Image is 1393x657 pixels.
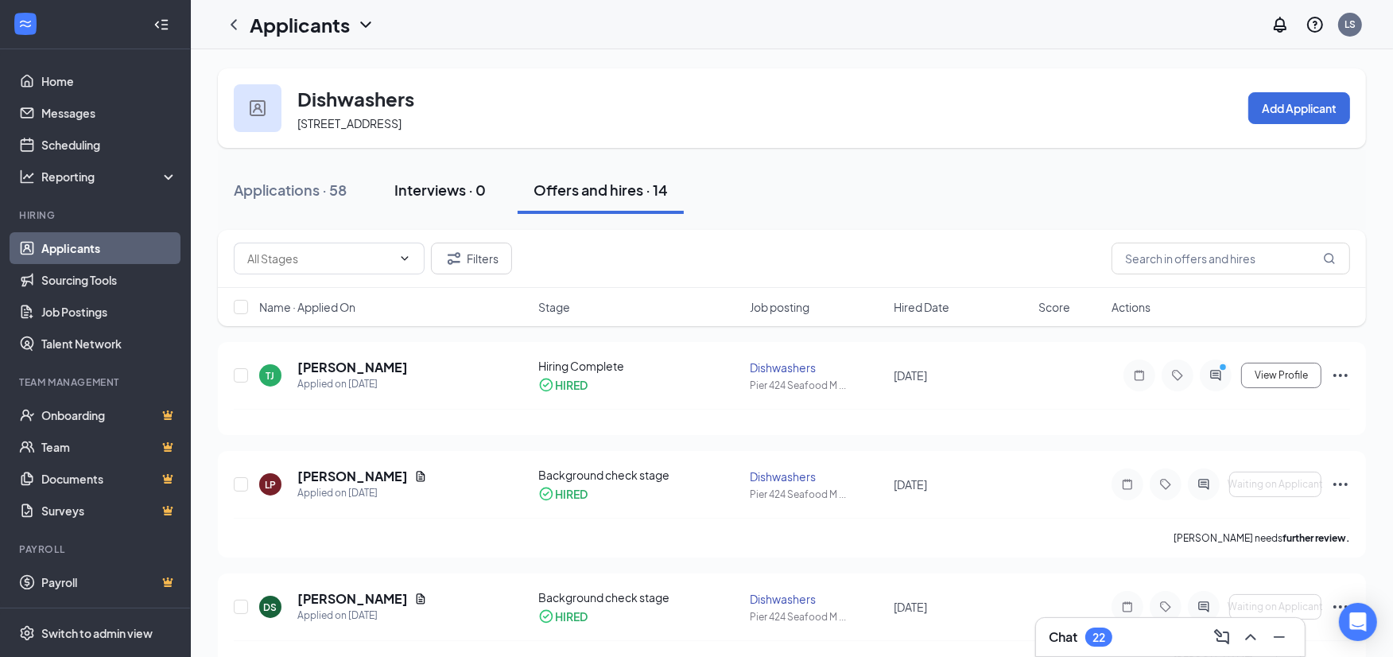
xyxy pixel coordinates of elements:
[894,299,950,315] span: Hired Date
[19,625,35,641] svg: Settings
[1229,472,1321,497] button: Waiting on Applicant
[1331,475,1350,494] svg: Ellipses
[1216,363,1235,375] svg: PrimaryDot
[1156,601,1175,613] svg: Tag
[1112,299,1150,315] span: Actions
[297,608,427,624] div: Applied on [DATE]
[538,377,554,393] svg: CheckmarkCircle
[555,608,588,624] div: HIRED
[538,299,570,315] span: Stage
[1241,628,1260,647] svg: ChevronUp
[1238,624,1263,650] button: ChevronUp
[1331,597,1350,616] svg: Ellipses
[1306,15,1325,34] svg: QuestionInfo
[534,180,668,200] div: Offers and hires · 14
[1112,243,1350,274] input: Search in offers and hires
[297,85,414,112] h3: Dishwashers
[297,485,427,501] div: Applied on [DATE]
[250,100,266,116] img: user icon
[264,601,277,614] div: DS
[1282,532,1350,544] b: further review.
[538,608,554,624] svg: CheckmarkCircle
[247,250,392,267] input: All Stages
[1130,369,1149,382] svg: Note
[41,129,177,161] a: Scheduling
[297,116,402,130] span: [STREET_ADDRESS]
[1241,363,1321,388] button: View Profile
[1323,252,1336,265] svg: MagnifyingGlass
[41,97,177,129] a: Messages
[1344,17,1356,31] div: LS
[750,379,884,392] div: Pier 424 Seafood M ...
[297,468,408,485] h5: [PERSON_NAME]
[750,299,809,315] span: Job posting
[224,15,243,34] svg: ChevronLeft
[41,399,177,431] a: OnboardingCrown
[19,208,174,222] div: Hiring
[297,590,408,608] h5: [PERSON_NAME]
[1248,92,1350,124] button: Add Applicant
[19,169,35,185] svg: Analysis
[297,359,408,376] h5: [PERSON_NAME]
[41,328,177,360] a: Talent Network
[1156,478,1175,491] svg: Tag
[414,593,427,605] svg: Document
[41,169,178,185] div: Reporting
[750,360,884,375] div: Dishwashers
[750,488,884,501] div: Pier 424 Seafood M ...
[41,495,177,527] a: SurveysCrown
[1213,628,1232,647] svg: ComposeMessage
[431,243,512,274] button: Filter Filters
[41,296,177,328] a: Job Postings
[41,431,177,463] a: TeamCrown
[444,249,464,268] svg: Filter
[1092,631,1105,644] div: 22
[538,589,740,605] div: Background check stage
[41,65,177,97] a: Home
[266,369,275,383] div: TJ
[1209,624,1235,650] button: ComposeMessage
[1229,594,1321,620] button: Waiting on Applicant
[1194,601,1213,613] svg: ActiveChat
[265,478,276,492] div: LP
[894,477,928,492] span: [DATE]
[153,17,169,33] svg: Collapse
[259,299,355,315] span: Name · Applied On
[1118,601,1137,613] svg: Note
[894,368,928,383] span: [DATE]
[750,610,884,624] div: Pier 424 Seafood M ...
[1331,366,1350,385] svg: Ellipses
[19,375,174,389] div: Team Management
[19,542,174,556] div: Payroll
[555,486,588,502] div: HIRED
[1270,628,1289,647] svg: Minimize
[17,16,33,32] svg: WorkstreamLogo
[414,470,427,483] svg: Document
[1228,601,1323,612] span: Waiting on Applicant
[1174,531,1350,545] p: [PERSON_NAME] needs
[1168,369,1187,382] svg: Tag
[538,486,554,502] svg: CheckmarkCircle
[394,180,486,200] div: Interviews · 0
[538,358,740,374] div: Hiring Complete
[41,625,153,641] div: Switch to admin view
[1255,370,1308,381] span: View Profile
[41,566,177,598] a: PayrollCrown
[750,468,884,484] div: Dishwashers
[750,591,884,607] div: Dishwashers
[1228,479,1323,490] span: Waiting on Applicant
[41,264,177,296] a: Sourcing Tools
[1194,478,1213,491] svg: ActiveChat
[234,180,347,200] div: Applications · 58
[1049,628,1077,646] h3: Chat
[250,11,350,38] h1: Applicants
[297,376,408,392] div: Applied on [DATE]
[41,232,177,264] a: Applicants
[1038,299,1070,315] span: Score
[1339,603,1377,641] div: Open Intercom Messenger
[356,15,375,34] svg: ChevronDown
[41,463,177,495] a: DocumentsCrown
[1118,478,1137,491] svg: Note
[1206,369,1225,382] svg: ActiveChat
